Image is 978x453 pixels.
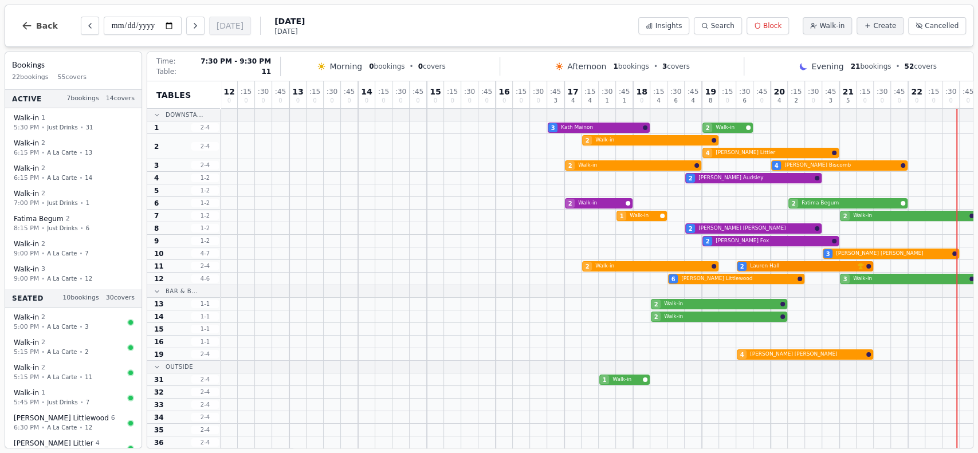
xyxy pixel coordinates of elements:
[41,373,45,381] span: •
[41,199,45,207] span: •
[7,235,139,262] button: Walk-in 29:00 PM•A La Carte•7
[7,185,139,212] button: Walk-in 27:00 PM•Just Drinks•1
[79,148,83,157] span: •
[662,62,690,71] span: covers
[602,88,612,95] span: : 30
[227,98,231,104] span: 0
[241,88,252,95] span: : 15
[7,334,139,361] button: Walk-in 25:15 PM•A La Carte•2
[710,21,734,30] span: Search
[156,89,191,101] span: Tables
[154,211,159,220] span: 7
[877,88,887,95] span: : 30
[653,88,664,95] span: : 15
[578,161,692,170] span: Walk-in
[347,98,351,104] span: 0
[41,348,45,356] span: •
[36,22,58,30] span: Back
[79,322,83,331] span: •
[553,98,557,104] span: 3
[853,212,967,220] span: Walk-in
[154,199,159,208] span: 6
[274,27,305,36] span: [DATE]
[716,237,830,245] span: [PERSON_NAME] Fox
[584,88,595,95] span: : 15
[763,21,781,30] span: Block
[14,173,39,183] span: 6:15 PM
[828,98,832,104] span: 3
[739,88,750,95] span: : 30
[966,98,969,104] span: 0
[716,149,830,157] span: [PERSON_NAME] Littler
[313,98,316,104] span: 0
[963,88,973,95] span: : 45
[14,388,39,397] span: Walk-in
[418,62,446,71] span: covers
[41,398,45,407] span: •
[747,17,789,34] button: Block
[14,363,39,372] span: Walk-in
[275,88,286,95] span: : 45
[395,88,406,95] span: : 30
[96,439,100,448] span: 4
[784,161,898,170] span: [PERSON_NAME] Biscomb
[775,161,779,170] span: 4
[106,94,135,104] span: 14 covers
[7,384,139,411] button: Walk-in 15:45 PM•Just Drinks•7
[12,73,49,82] span: 22 bookings
[725,98,729,104] span: 0
[620,212,624,220] span: 1
[296,98,300,104] span: 0
[261,98,265,104] span: 0
[568,199,572,208] span: 2
[636,88,647,96] span: 18
[154,237,159,246] span: 9
[671,275,675,283] span: 6
[413,88,423,95] span: : 45
[722,88,733,95] span: : 15
[826,250,830,258] span: 3
[369,62,374,70] span: 0
[86,224,89,233] span: 6
[86,398,89,407] span: 7
[66,214,70,224] span: 2
[330,98,333,104] span: 0
[41,363,45,373] span: 2
[894,88,905,95] span: : 45
[47,423,77,432] span: A La Carte
[14,347,39,357] span: 5:15 PM
[842,88,853,96] span: 21
[533,88,544,95] span: : 30
[622,98,626,104] span: 1
[85,249,88,258] span: 7
[706,124,710,132] span: 2
[613,62,649,71] span: bookings
[689,174,693,183] span: 2
[434,98,437,104] span: 0
[740,262,744,271] span: 2
[638,17,689,34] button: Insights
[706,149,710,157] span: 4
[14,265,39,274] span: Walk-in
[485,98,488,104] span: 0
[41,423,45,432] span: •
[209,17,251,35] button: [DATE]
[344,88,355,95] span: : 45
[41,123,45,132] span: •
[674,98,677,104] span: 6
[7,409,139,436] button: [PERSON_NAME] Littlewood66:30 PM•A La Carte•12
[14,223,39,233] span: 8:15 PM
[595,262,709,270] span: Walk-in
[791,88,802,95] span: : 15
[156,67,176,76] span: Table:
[327,88,337,95] span: : 30
[14,413,109,423] span: [PERSON_NAME] Littlewood
[66,94,99,104] span: 7 bookings
[7,261,139,287] button: Walk-in 39:00 PM•A La Carte•12
[654,62,658,71] span: •
[945,88,956,95] span: : 30
[519,98,523,104] span: 0
[80,123,84,132] span: •
[14,249,39,258] span: 9:00 PM
[41,313,45,322] span: 2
